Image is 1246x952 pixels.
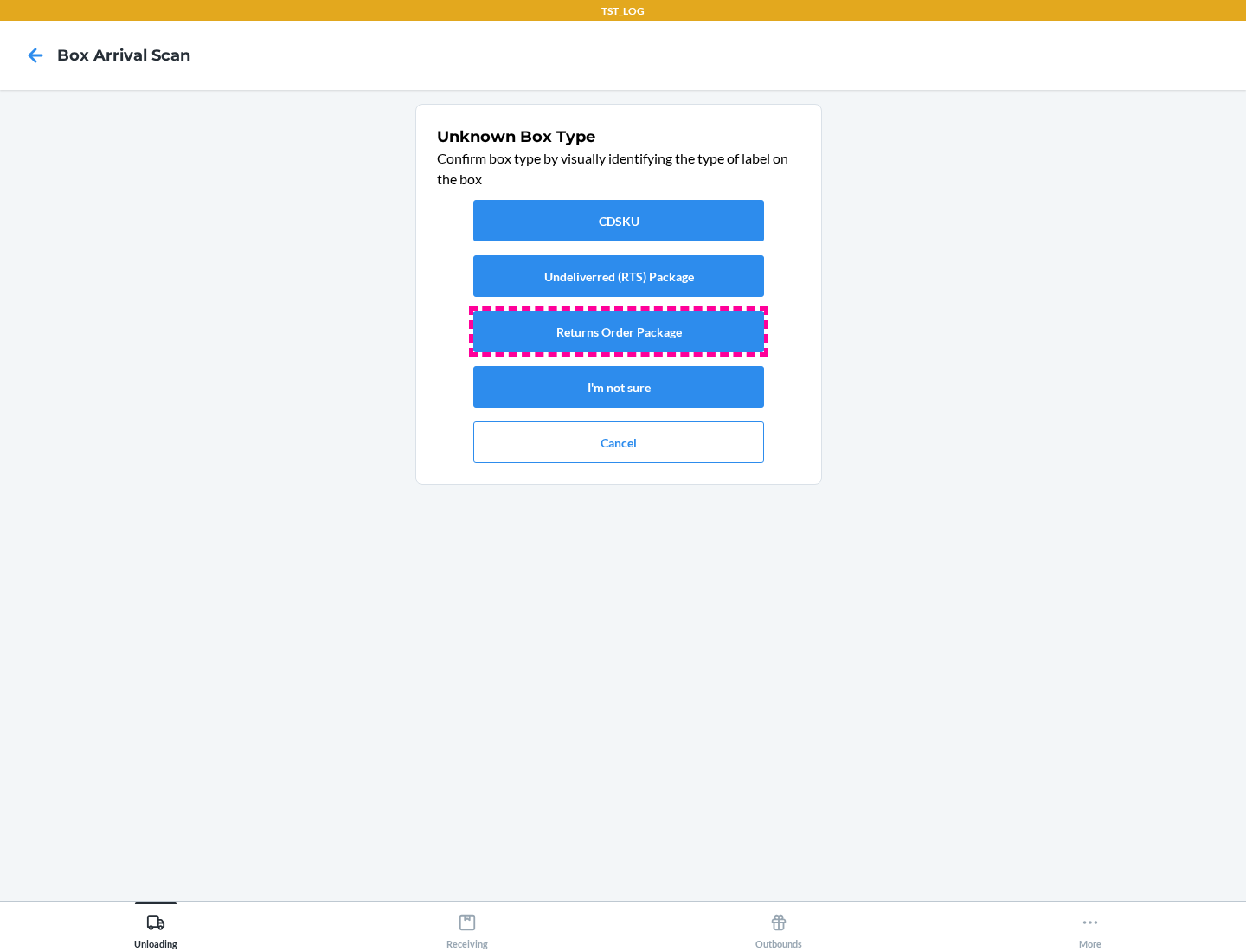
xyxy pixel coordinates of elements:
[311,902,623,949] button: Receiving
[755,906,802,949] div: Outbounds
[437,125,800,148] h1: Unknown Box Type
[601,3,645,19] p: TST_LOG
[134,906,177,949] div: Unloading
[473,200,764,241] button: CDSKU
[473,255,764,297] button: Undeliverred (RTS) Package
[623,902,934,949] button: Outbounds
[57,44,190,67] h4: Box Arrival Scan
[473,421,764,463] button: Cancel
[437,148,800,190] p: Confirm box type by visually identifying the type of label on the box
[473,366,764,408] button: I'm not sure
[446,906,488,949] div: Receiving
[473,311,764,352] button: Returns Order Package
[934,902,1246,949] button: More
[1079,906,1101,949] div: More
